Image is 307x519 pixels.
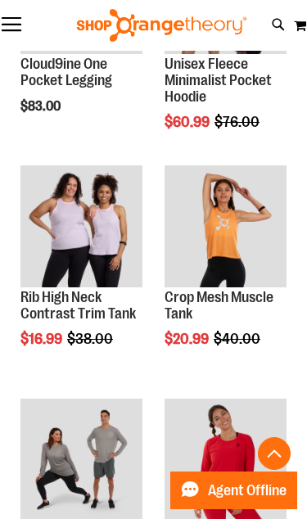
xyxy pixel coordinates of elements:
[67,331,115,347] span: $38.00
[165,331,211,347] span: $20.99
[20,289,136,322] a: Rib High Neck Contrast Trim Tank
[214,114,262,130] span: $76.00
[20,165,142,290] a: Rib Tank w/ Contrast Binding primary image
[170,472,297,509] button: Agent Offline
[20,56,112,88] a: Cloud9ine One Pocket Legging
[165,114,212,130] span: $60.99
[20,165,142,287] img: Rib Tank w/ Contrast Binding primary image
[258,437,291,470] button: Back To Top
[165,165,287,287] img: Crop Mesh Muscle Tank primary image
[20,99,63,114] span: $83.00
[165,289,273,322] a: Crop Mesh Muscle Tank
[165,56,272,105] a: Unisex Fleece Minimalist Pocket Hoodie
[12,157,151,389] div: product
[208,483,287,499] span: Agent Offline
[165,165,287,290] a: Crop Mesh Muscle Tank primary image
[20,331,65,347] span: $16.99
[156,157,295,389] div: product
[74,9,249,42] img: Shop Orangetheory
[214,331,263,347] span: $40.00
